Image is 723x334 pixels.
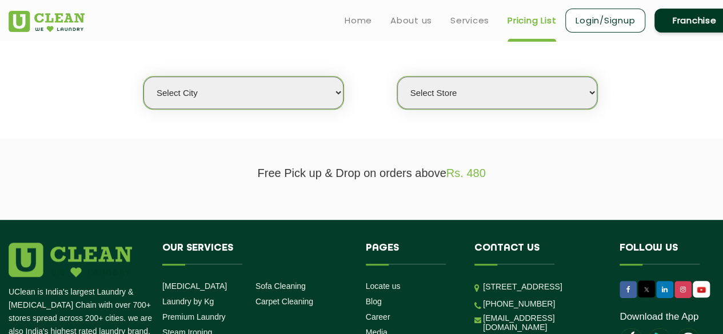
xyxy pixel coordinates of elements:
a: Carpet Cleaning [255,297,313,306]
a: Pricing List [508,14,556,27]
a: Laundry by Kg [162,297,214,306]
img: UClean Laundry and Dry Cleaning [694,284,709,296]
a: Home [345,14,372,27]
a: Blog [366,297,382,306]
a: About us [390,14,432,27]
a: [MEDICAL_DATA] [162,281,227,291]
a: Login/Signup [565,9,645,33]
a: Career [366,312,390,321]
h4: Pages [366,243,458,264]
a: Locate us [366,281,401,291]
p: [STREET_ADDRESS] [483,280,602,293]
a: Download the App [620,311,698,323]
h4: Contact us [474,243,602,264]
img: logo.png [9,243,132,277]
h4: Follow us [620,243,720,264]
a: Premium Laundry [162,312,226,321]
span: Rs. 480 [446,167,486,179]
a: Services [450,14,489,27]
a: Sofa Cleaning [255,281,306,291]
a: [EMAIL_ADDRESS][DOMAIN_NAME] [483,313,602,332]
a: [PHONE_NUMBER] [483,299,555,308]
h4: Our Services [162,243,349,264]
img: UClean Laundry and Dry Cleaning [9,11,85,32]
